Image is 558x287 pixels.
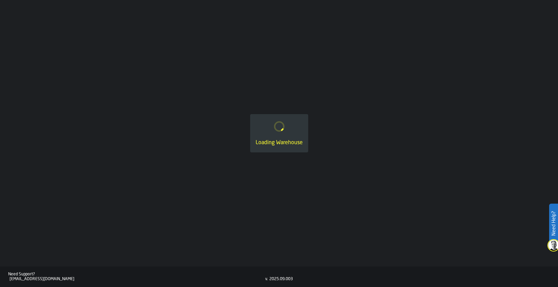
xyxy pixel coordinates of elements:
div: 2025.09.003 [269,277,293,282]
div: Need Support? [8,272,265,277]
div: v. [265,277,268,282]
div: Loading Warehouse [256,139,303,147]
div: [EMAIL_ADDRESS][DOMAIN_NAME] [10,277,265,282]
label: Need Help? [550,204,557,243]
a: Need Support?[EMAIL_ADDRESS][DOMAIN_NAME] [8,272,265,282]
